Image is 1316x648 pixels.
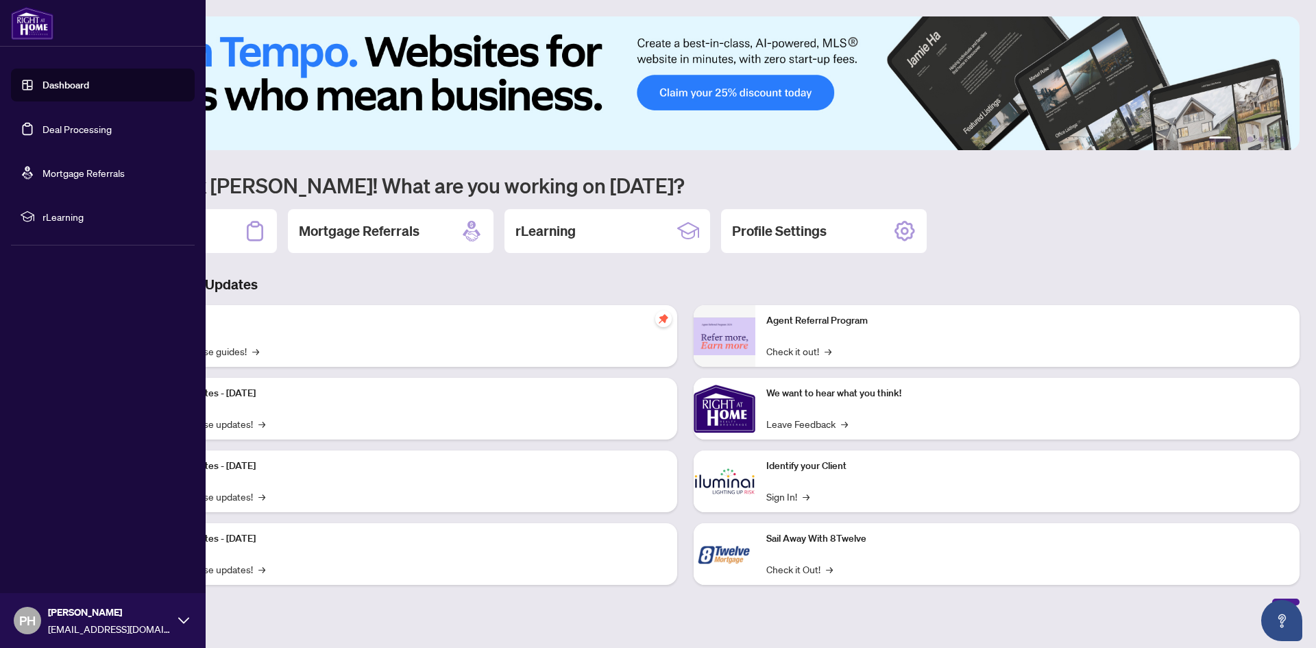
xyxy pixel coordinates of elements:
[1261,600,1302,641] button: Open asap
[258,489,265,504] span: →
[48,605,171,620] span: [PERSON_NAME]
[655,311,672,327] span: pushpin
[1247,136,1253,142] button: 3
[766,386,1289,401] p: We want to hear what you think!
[299,221,419,241] h2: Mortgage Referrals
[144,313,666,328] p: Self-Help
[11,7,53,40] img: logo
[42,167,125,179] a: Mortgage Referrals
[694,317,755,355] img: Agent Referral Program
[42,123,112,135] a: Deal Processing
[694,378,755,440] img: We want to hear what you think!
[71,16,1300,150] img: Slide 0
[825,344,831,359] span: →
[766,344,831,359] a: Check it out!→
[766,313,1289,328] p: Agent Referral Program
[766,459,1289,474] p: Identify your Client
[694,451,755,512] img: Identify your Client
[803,489,809,504] span: →
[258,562,265,577] span: →
[252,344,259,359] span: →
[1209,136,1231,142] button: 1
[766,416,848,431] a: Leave Feedback→
[1258,136,1264,142] button: 4
[1280,136,1286,142] button: 6
[694,523,755,585] img: Sail Away With 8Twelve
[515,221,576,241] h2: rLearning
[1236,136,1242,142] button: 2
[841,416,848,431] span: →
[766,562,833,577] a: Check it Out!→
[144,531,666,547] p: Platform Updates - [DATE]
[258,416,265,431] span: →
[71,275,1300,294] h3: Brokerage & Industry Updates
[42,79,89,91] a: Dashboard
[42,209,185,224] span: rLearning
[19,611,36,630] span: PH
[732,221,827,241] h2: Profile Settings
[71,172,1300,198] h1: Welcome back [PERSON_NAME]! What are you working on [DATE]?
[826,562,833,577] span: →
[766,489,809,504] a: Sign In!→
[766,531,1289,547] p: Sail Away With 8Twelve
[144,459,666,474] p: Platform Updates - [DATE]
[1269,136,1275,142] button: 5
[144,386,666,401] p: Platform Updates - [DATE]
[48,621,171,636] span: [EMAIL_ADDRESS][DOMAIN_NAME]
